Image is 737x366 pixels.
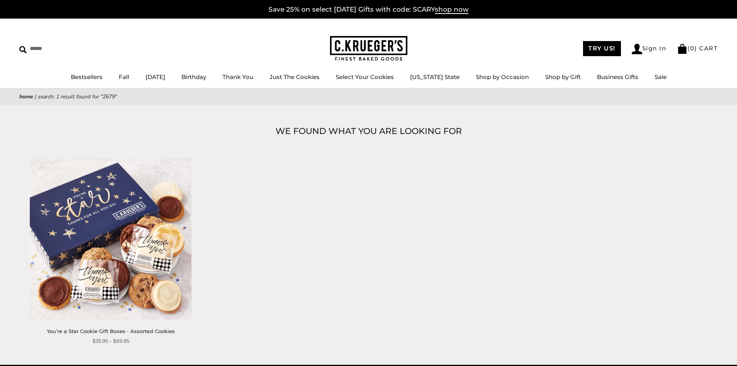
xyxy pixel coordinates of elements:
h1: WE FOUND WHAT YOU ARE LOOKING FOR [31,124,706,138]
a: [DATE] [145,73,165,81]
span: | [35,93,36,100]
span: 0 [690,45,695,52]
img: You’re a Star Cookie Gift Boxes - Assorted Cookies [30,158,192,319]
span: $35.95 - $69.95 [92,337,129,345]
a: TRY US! [583,41,621,56]
a: Home [19,93,33,100]
a: Shop by Occasion [476,73,529,81]
nav: breadcrumbs [19,92,718,101]
a: Sign In [632,44,667,54]
input: Search [19,43,111,55]
a: Birthday [181,73,206,81]
a: Fall [119,73,129,81]
a: Select Your Cookies [336,73,394,81]
a: Save 25% on select [DATE] Gifts with code: SCARYshop now [268,5,469,14]
a: Sale [655,73,667,81]
span: shop now [435,5,469,14]
a: Shop by Gift [545,73,581,81]
a: Business Gifts [597,73,638,81]
img: Search [19,46,27,53]
a: [US_STATE] State [410,73,460,81]
a: Just The Cookies [270,73,320,81]
span: Search: 1 result found for "2679" [38,93,117,100]
a: (0) CART [677,45,718,52]
img: Bag [677,44,687,54]
a: You’re a Star Cookie Gift Boxes - Assorted Cookies [47,328,175,334]
a: Bestsellers [71,73,103,81]
img: C.KRUEGER'S [330,36,407,61]
a: Thank You [222,73,253,81]
img: Account [632,44,642,54]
